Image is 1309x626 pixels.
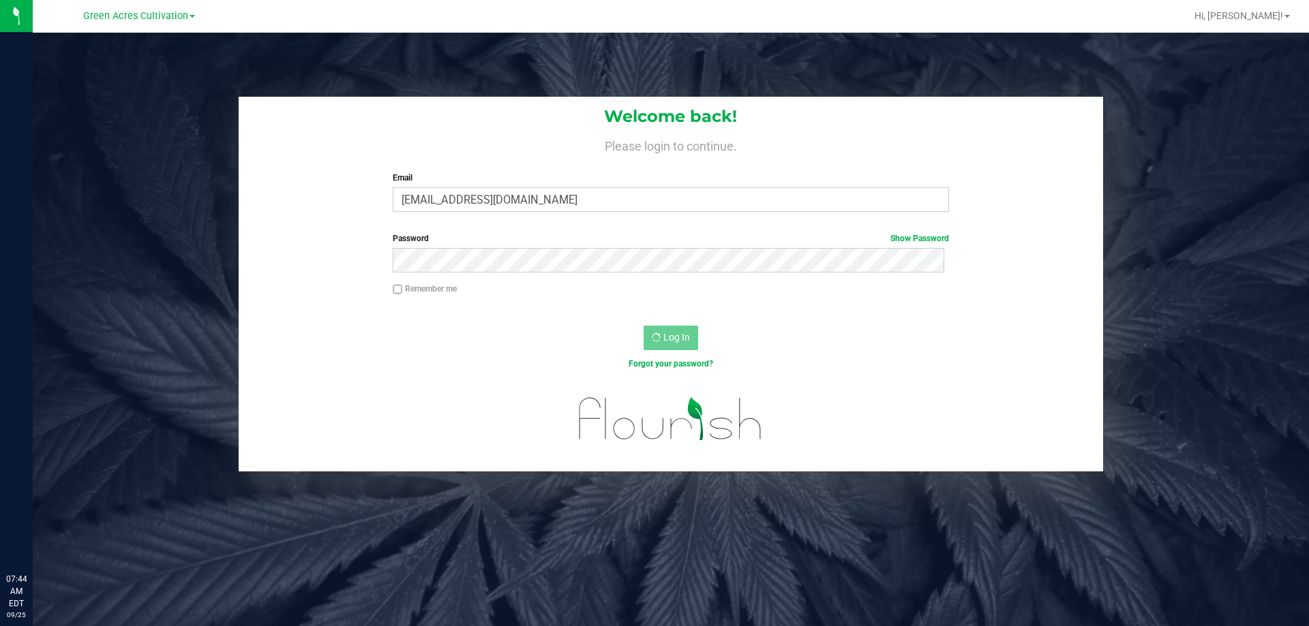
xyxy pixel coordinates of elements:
[393,285,402,294] input: Remember me
[1194,10,1283,21] span: Hi, [PERSON_NAME]!
[644,326,698,350] button: Log In
[6,610,27,620] p: 09/25
[890,234,949,243] a: Show Password
[562,384,779,454] img: flourish_logo.svg
[393,172,948,184] label: Email
[239,108,1103,125] h1: Welcome back!
[393,234,429,243] span: Password
[6,573,27,610] p: 07:44 AM EDT
[239,136,1103,153] h4: Please login to continue.
[663,332,690,343] span: Log In
[393,283,457,295] label: Remember me
[83,10,188,22] span: Green Acres Cultivation
[629,359,713,369] a: Forgot your password?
